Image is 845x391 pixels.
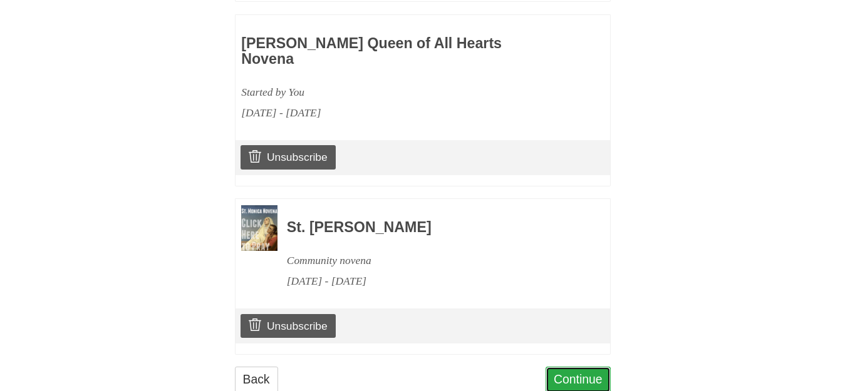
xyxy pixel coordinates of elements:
a: Unsubscribe [241,145,335,169]
div: [DATE] - [DATE] [287,271,576,292]
div: Community novena [287,250,576,271]
h3: [PERSON_NAME] Queen of All Hearts Novena [241,36,531,68]
h3: St. [PERSON_NAME] [287,220,576,236]
img: Novena image [241,205,277,251]
div: Started by You [241,82,531,103]
div: [DATE] - [DATE] [241,103,531,123]
a: Unsubscribe [241,314,335,338]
